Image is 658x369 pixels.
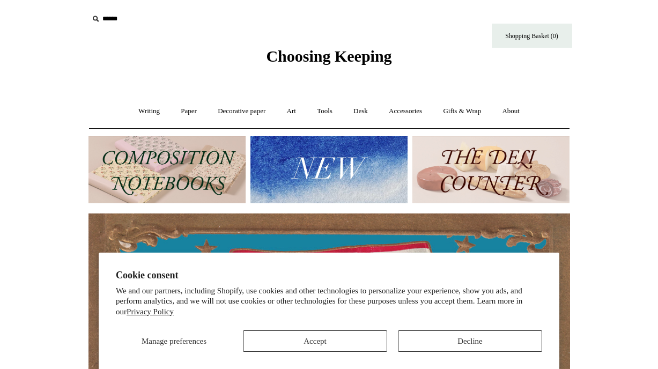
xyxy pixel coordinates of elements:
[398,330,542,352] button: Decline
[433,97,491,126] a: Gifts & Wrap
[277,97,306,126] a: Art
[88,136,246,203] img: 202302 Composition ledgers.jpg__PID:69722ee6-fa44-49dd-a067-31375e5d54ec
[142,337,206,345] span: Manage preferences
[250,136,408,203] img: New.jpg__PID:f73bdf93-380a-4a35-bcfe-7823039498e1
[116,270,542,281] h2: Cookie consent
[243,330,387,352] button: Accept
[412,136,570,203] img: The Deli Counter
[127,307,174,316] a: Privacy Policy
[116,286,542,318] p: We and our partners, including Shopify, use cookies and other technologies to personalize your ex...
[379,97,432,126] a: Accessories
[116,330,232,352] button: Manage preferences
[266,47,391,65] span: Choosing Keeping
[492,24,572,48] a: Shopping Basket (0)
[344,97,378,126] a: Desk
[208,97,275,126] a: Decorative paper
[266,56,391,63] a: Choosing Keeping
[171,97,206,126] a: Paper
[129,97,169,126] a: Writing
[307,97,342,126] a: Tools
[492,97,529,126] a: About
